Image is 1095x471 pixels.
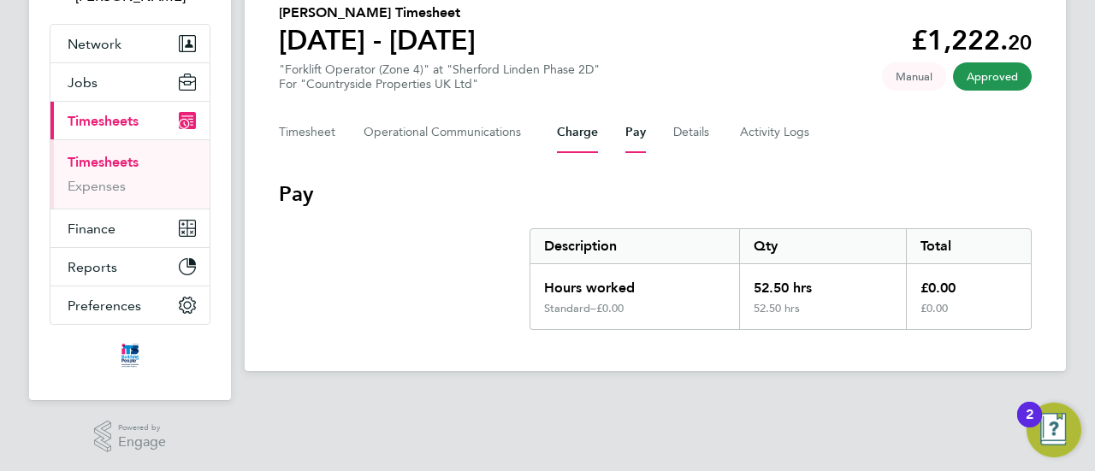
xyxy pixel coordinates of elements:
span: This timesheet was manually created. [882,62,946,91]
button: Network [50,25,210,62]
h2: [PERSON_NAME] Timesheet [279,3,476,23]
button: Timesheet [279,112,336,153]
button: Activity Logs [740,112,812,153]
a: Go to home page [50,342,210,369]
div: Total [906,229,1031,263]
a: Timesheets [68,154,139,170]
button: Charge [557,112,598,153]
button: Operational Communications [364,112,530,153]
span: Reports [68,259,117,275]
button: Timesheets [50,102,210,139]
span: Engage [118,435,166,450]
button: Details [673,112,713,153]
a: Powered byEngage [94,421,167,453]
div: Qty [739,229,906,263]
span: This timesheet has been approved. [953,62,1032,91]
button: Pay [625,112,646,153]
button: Open Resource Center, 2 new notifications [1027,403,1081,457]
section: Pay [279,180,1032,330]
div: 52.50 hrs [739,264,906,302]
button: Reports [50,248,210,286]
div: Hours worked [530,264,739,302]
button: Preferences [50,286,210,324]
a: Expenses [68,178,126,194]
div: Description [530,229,739,263]
div: Pay [530,228,1032,330]
div: £0.00 [906,302,1031,329]
span: Network [68,36,121,52]
div: £0.00 [906,264,1031,302]
span: Timesheets [68,113,139,129]
app-decimal: £1,222. [911,24,1032,56]
div: "Forklift Operator (Zone 4)" at "Sherford Linden Phase 2D" [279,62,600,91]
span: – [590,301,596,315]
div: Standard [544,302,596,315]
span: Jobs [68,74,98,91]
span: Powered by [118,421,166,435]
span: Finance [68,221,115,237]
span: 20 [1008,30,1032,55]
button: Jobs [50,63,210,101]
h3: Pay [279,180,1032,208]
div: For "Countryside Properties UK Ltd" [279,77,600,91]
div: 2 [1026,415,1033,437]
div: Timesheets [50,139,210,209]
h1: [DATE] - [DATE] [279,23,476,57]
span: Preferences [68,297,141,314]
button: Finance [50,209,210,247]
div: 52.50 hrs [739,302,906,329]
div: £0.00 [596,302,725,315]
img: itsconstruction-logo-retina.png [118,342,142,369]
